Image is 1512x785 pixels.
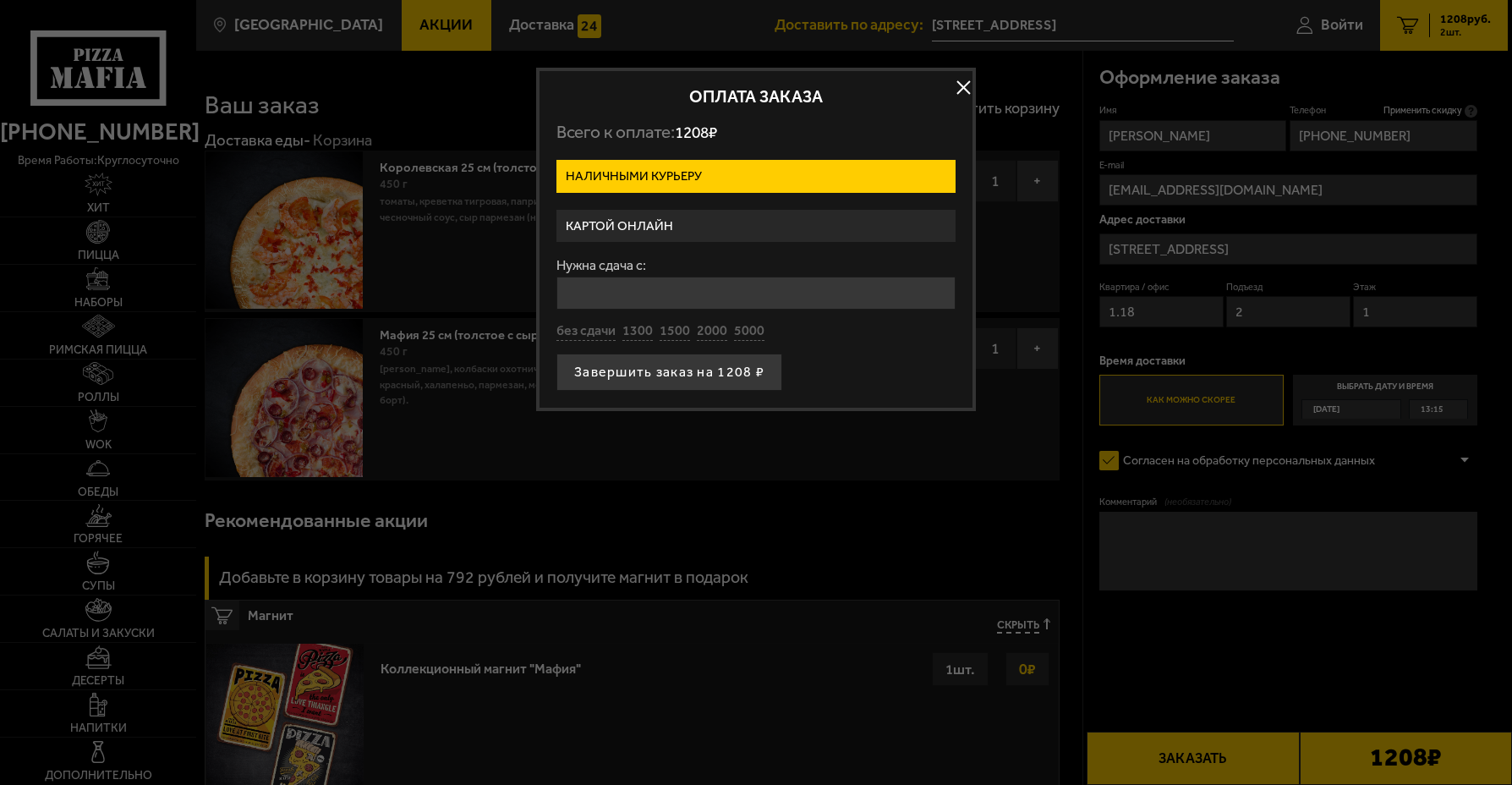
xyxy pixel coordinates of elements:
[556,259,956,272] label: Нужна сдача с:
[622,322,653,341] button: 1300
[697,322,727,341] button: 2000
[556,88,956,105] h2: Оплата заказа
[734,322,764,341] button: 5000
[660,322,690,341] button: 1500
[556,160,956,193] label: Наличными курьеру
[556,322,616,341] button: без сдачи
[556,210,956,243] label: Картой онлайн
[675,123,717,142] span: 1208 ₽
[556,354,782,391] button: Завершить заказ на 1208 ₽
[556,122,956,143] p: Всего к оплате:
